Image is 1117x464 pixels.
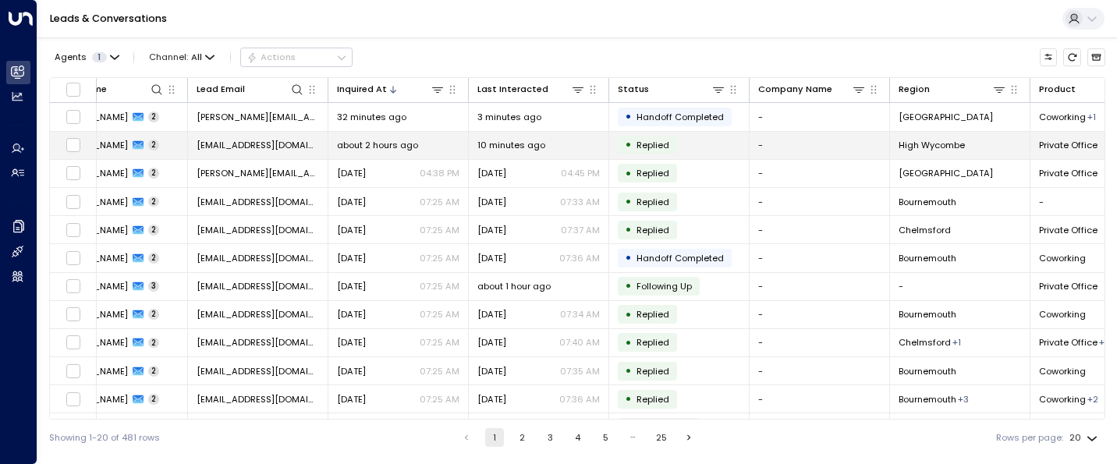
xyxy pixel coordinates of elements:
[197,308,319,321] span: karagarcia2017@yahoo.com
[560,365,600,377] p: 07:35 AM
[1069,428,1101,448] div: 20
[1039,393,1086,406] span: Coworking
[477,167,506,179] span: Yesterday
[148,338,159,349] span: 2
[337,196,366,208] span: Yesterday
[890,273,1030,300] td: -
[197,139,319,151] span: thorpemic@gmail.com
[148,225,159,236] span: 2
[750,188,890,215] td: -
[477,308,506,321] span: Yesterday
[559,336,600,349] p: 07:40 AM
[1039,224,1097,236] span: Private Office
[625,247,632,268] div: •
[240,48,353,66] button: Actions
[637,139,669,151] span: Replied
[477,393,506,406] span: Yesterday
[420,365,459,377] p: 07:25 AM
[1039,365,1086,377] span: Coworking
[246,51,296,62] div: Actions
[66,82,81,97] span: Toggle select all
[148,197,159,207] span: 2
[66,250,81,266] span: Toggle select row
[56,82,164,97] div: Lead Name
[197,82,304,97] div: Lead Email
[637,111,724,123] span: Handoff Completed
[625,134,632,155] div: •
[637,393,669,406] span: Replied
[625,275,632,296] div: •
[148,253,159,264] span: 2
[66,278,81,294] span: Toggle select row
[1039,111,1086,123] span: Coworking
[596,428,615,447] button: Go to page 5
[49,431,160,445] div: Showing 1-20 of 481 rows
[240,48,353,66] div: Button group with a nested menu
[66,335,81,350] span: Toggle select row
[197,393,319,406] span: karagarcia2017@yahoo.com
[625,106,632,127] div: •
[197,224,319,236] span: karagarcia2017@yahoo.com
[477,252,506,264] span: Yesterday
[899,82,930,97] div: Region
[148,281,159,292] span: 3
[899,224,951,236] span: Chelmsford
[679,428,698,447] button: Go to next page
[1099,336,1108,349] div: Private office
[144,48,220,66] span: Channel:
[337,111,406,123] span: 32 minutes ago
[750,244,890,271] td: -
[148,309,159,320] span: 2
[750,385,890,413] td: -
[750,103,890,130] td: -
[758,82,866,97] div: Company Name
[750,413,890,441] td: -
[750,132,890,159] td: -
[1039,336,1097,349] span: Private Office
[996,431,1063,445] label: Rows per page:
[625,332,632,353] div: •
[637,308,669,321] span: Replied
[652,428,671,447] button: Go to page 25
[899,111,993,123] span: York
[420,280,459,292] p: 07:25 AM
[148,112,159,122] span: 2
[1039,252,1086,264] span: Coworking
[624,428,643,447] div: …
[197,82,245,97] div: Lead Email
[625,163,632,184] div: •
[477,82,585,97] div: Last Interacted
[637,365,669,377] span: Replied
[197,336,319,349] span: karagarcia2017@yahoo.com
[750,160,890,187] td: -
[899,365,956,377] span: Bournemouth
[899,308,956,321] span: Bournemouth
[337,139,418,151] span: about 2 hours ago
[337,82,445,97] div: Inquired At
[750,357,890,384] td: -
[561,167,600,179] p: 04:45 PM
[750,273,890,300] td: -
[625,219,632,240] div: •
[1039,280,1097,292] span: Private Office
[420,224,459,236] p: 07:25 AM
[569,428,587,447] button: Go to page 4
[637,196,669,208] span: Replied
[758,82,832,97] div: Company Name
[337,365,366,377] span: Yesterday
[66,194,81,210] span: Toggle select row
[1087,48,1105,66] button: Archived Leads
[637,336,669,349] span: Replied
[618,82,725,97] div: Status
[899,393,956,406] span: Bournemouth
[420,308,459,321] p: 07:25 AM
[477,111,541,123] span: 3 minutes ago
[477,196,506,208] span: Yesterday
[337,82,387,97] div: Inquired At
[337,336,366,349] span: Yesterday
[559,252,600,264] p: 07:36 AM
[1039,82,1076,97] div: Product
[144,48,220,66] button: Channel:All
[899,167,993,179] span: Twickenham
[637,280,692,292] span: Following Up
